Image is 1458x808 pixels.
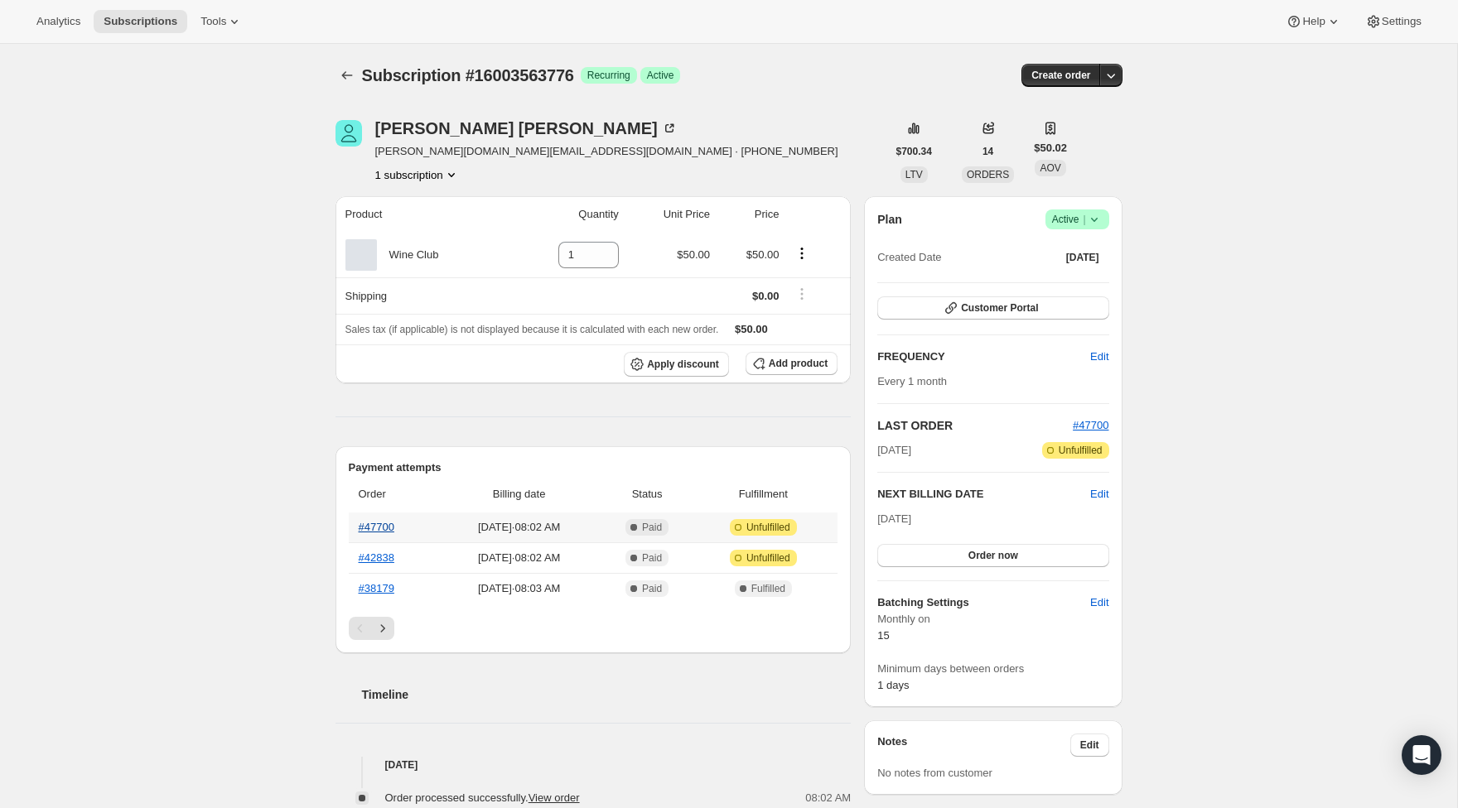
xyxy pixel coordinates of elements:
[375,120,678,137] div: [PERSON_NAME] [PERSON_NAME]
[1073,419,1108,431] a: #47700
[877,296,1108,320] button: Customer Portal
[443,519,596,536] span: [DATE] · 08:02 AM
[877,679,909,691] span: 1 days
[1080,344,1118,370] button: Edit
[349,617,838,640] nav: Pagination
[1090,594,1108,611] span: Edit
[349,459,838,476] h2: Payment attempts
[961,301,1038,315] span: Customer Portal
[1070,733,1109,757] button: Edit
[769,357,828,370] span: Add product
[191,10,253,33] button: Tools
[1355,10,1431,33] button: Settings
[375,143,838,160] span: [PERSON_NAME][DOMAIN_NAME][EMAIL_ADDRESS][DOMAIN_NAME] · [PHONE_NUMBER]
[443,550,596,566] span: [DATE] · 08:02 AM
[336,64,359,87] button: Subscriptions
[1056,246,1109,269] button: [DATE]
[877,375,947,387] span: Every 1 month
[1080,589,1118,616] button: Edit
[377,247,439,263] div: Wine Club
[1059,444,1103,457] span: Unfulfilled
[698,486,828,503] span: Fulfillment
[746,248,780,261] span: $50.00
[735,323,768,335] span: $50.00
[336,120,362,147] span: Chris Wiegand
[877,249,941,266] span: Created Date
[1073,417,1108,434] button: #47700
[877,442,911,459] span: [DATE]
[877,661,1108,677] span: Minimum days between orders
[1040,162,1060,174] span: AOV
[336,196,510,233] th: Product
[336,757,852,773] h4: [DATE]
[624,352,729,377] button: Apply discount
[973,140,1003,163] button: 14
[968,549,1018,562] span: Order now
[877,611,1108,628] span: Monthly on
[896,145,932,158] span: $700.34
[746,521,790,534] span: Unfulfilled
[967,169,1009,180] span: ORDERS
[362,66,574,84] span: Subscription #16003563776
[789,285,815,303] button: Shipping actions
[606,486,689,503] span: Status
[1402,735,1441,775] div: Open Intercom Messenger
[886,140,942,163] button: $700.34
[443,580,596,597] span: [DATE] · 08:03 AM
[529,791,580,804] a: View order
[1382,15,1422,28] span: Settings
[1031,69,1090,82] span: Create order
[336,277,510,314] th: Shipping
[746,352,838,375] button: Add product
[359,551,394,564] a: #42838
[877,417,1073,434] h2: LAST ORDER
[642,582,662,595] span: Paid
[877,211,902,228] h2: Plan
[200,15,226,28] span: Tools
[877,733,1070,757] h3: Notes
[624,196,715,233] th: Unit Price
[789,244,815,262] button: Product actions
[642,551,662,565] span: Paid
[877,349,1090,365] h2: FREQUENCY
[510,196,624,233] th: Quantity
[345,324,719,335] span: Sales tax (if applicable) is not displayed because it is calculated with each new order.
[371,617,394,640] button: Next
[1021,64,1100,87] button: Create order
[1090,486,1108,503] span: Edit
[677,248,710,261] span: $50.00
[877,544,1108,567] button: Order now
[751,582,785,595] span: Fulfilled
[1083,213,1085,226] span: |
[349,476,438,512] th: Order
[805,790,851,806] span: 08:02 AM
[1052,211,1103,228] span: Active
[359,521,394,533] a: #47700
[647,358,719,371] span: Apply discount
[443,486,596,503] span: Billing date
[1080,738,1099,752] span: Edit
[1276,10,1351,33] button: Help
[27,10,90,33] button: Analytics
[877,629,889,642] span: 15
[362,686,852,703] h2: Timeline
[746,551,790,565] span: Unfulfilled
[877,512,911,525] span: [DATE]
[36,15,80,28] span: Analytics
[1066,251,1099,264] span: [DATE]
[1090,349,1108,365] span: Edit
[982,145,993,158] span: 14
[359,582,394,594] a: #38179
[385,791,580,804] span: Order processed successfully.
[877,594,1090,611] h6: Batching Settings
[642,521,662,534] span: Paid
[715,196,784,233] th: Price
[375,166,460,183] button: Product actions
[905,169,923,180] span: LTV
[1302,15,1325,28] span: Help
[104,15,177,28] span: Subscriptions
[587,69,630,82] span: Recurring
[877,767,992,779] span: No notes from customer
[94,10,187,33] button: Subscriptions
